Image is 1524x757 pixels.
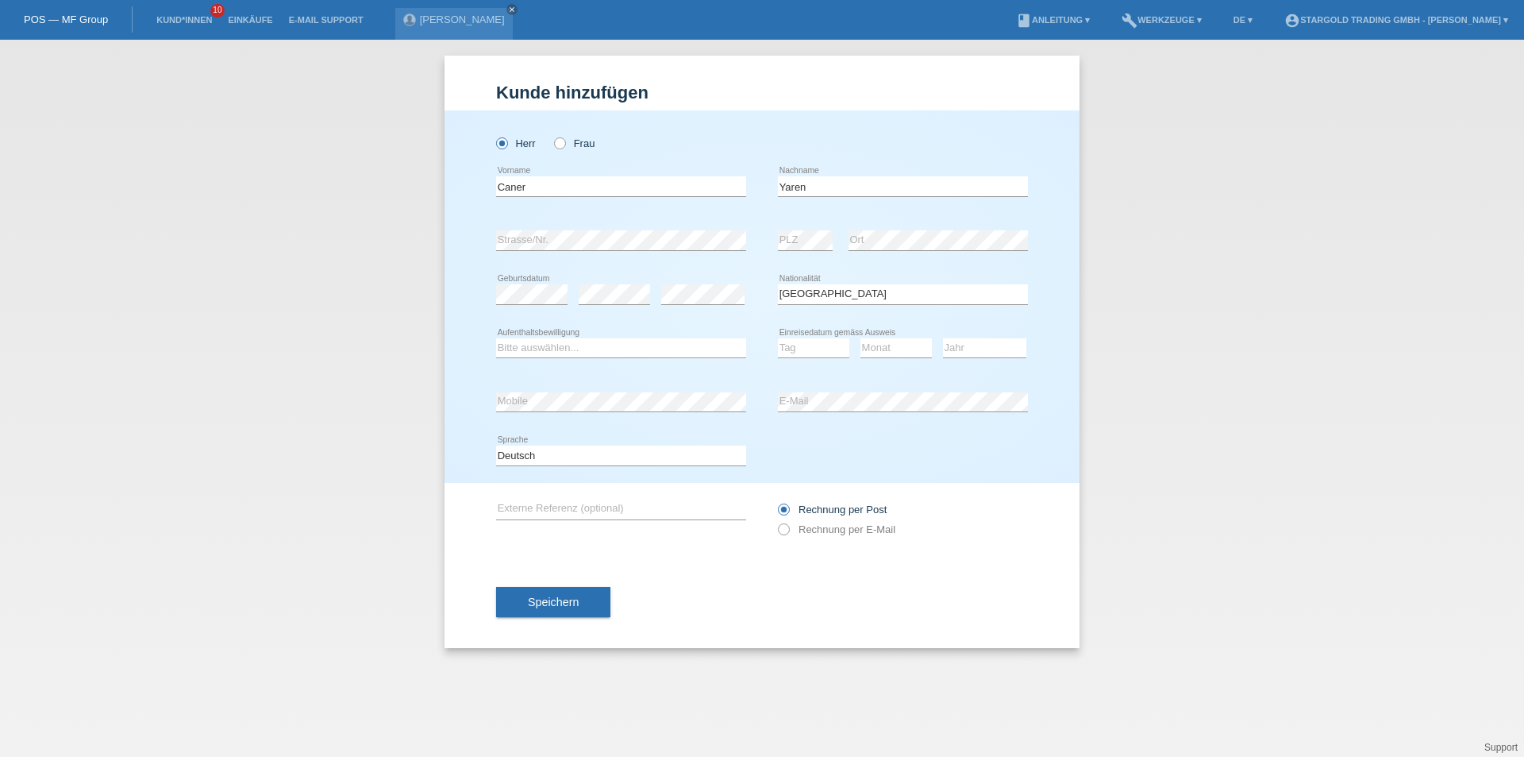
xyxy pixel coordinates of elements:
a: POS — MF Group [24,14,108,25]
a: bookAnleitung ▾ [1008,15,1098,25]
input: Rechnung per E-Mail [778,523,788,543]
label: Rechnung per Post [778,504,887,516]
i: account_circle [1284,13,1300,29]
i: book [1016,13,1032,29]
input: Herr [496,137,506,148]
a: close [506,4,518,15]
a: DE ▾ [1226,15,1260,25]
input: Rechnung per Post [778,504,788,523]
a: Kund*innen [148,15,220,25]
h1: Kunde hinzufügen [496,83,1028,102]
span: 10 [210,4,225,17]
label: Frau [554,137,595,149]
a: account_circleStargold Trading GmbH - [PERSON_NAME] ▾ [1276,15,1516,25]
i: build [1122,13,1137,29]
input: Frau [554,137,564,148]
a: [PERSON_NAME] [420,14,505,25]
span: Speichern [528,596,579,608]
i: close [508,6,516,14]
label: Rechnung per E-Mail [778,523,895,535]
a: Einkäufe [220,15,280,25]
button: Speichern [496,587,610,617]
a: E-Mail Support [281,15,371,25]
a: buildWerkzeuge ▾ [1114,15,1210,25]
label: Herr [496,137,536,149]
a: Support [1484,742,1518,753]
